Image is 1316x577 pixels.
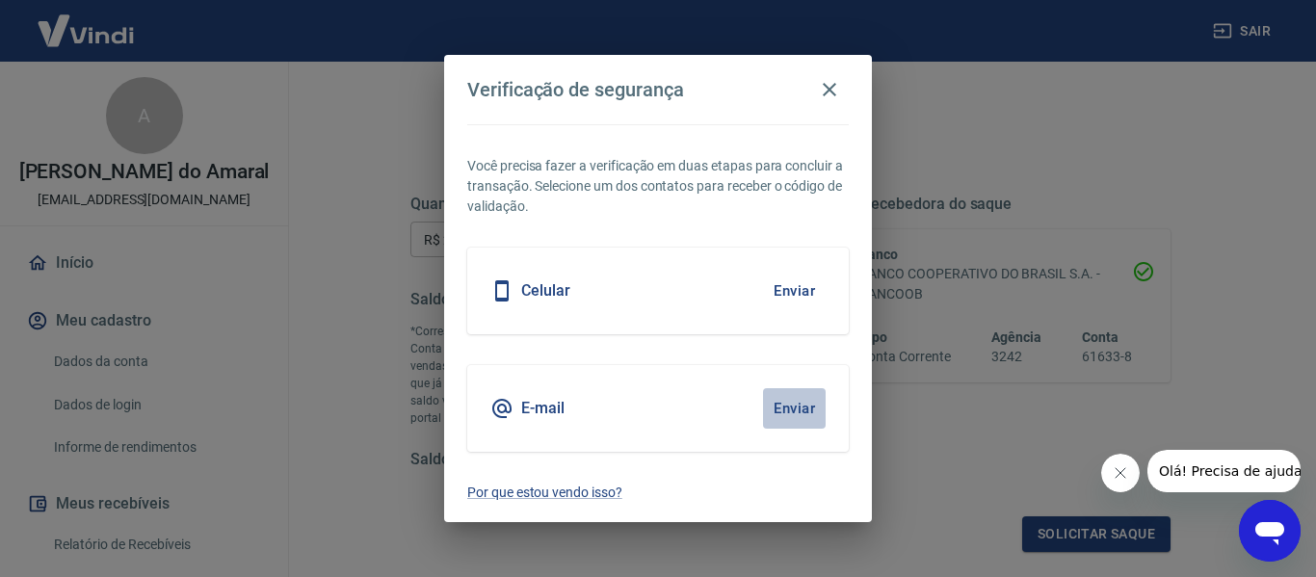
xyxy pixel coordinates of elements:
iframe: Botão para abrir a janela de mensagens [1239,500,1301,562]
h4: Verificação de segurança [467,78,684,101]
span: Olá! Precisa de ajuda? [12,13,162,29]
iframe: Mensagem da empresa [1147,450,1301,492]
button: Enviar [763,388,826,429]
button: Enviar [763,271,826,311]
h5: Celular [521,281,570,301]
iframe: Fechar mensagem [1101,454,1140,492]
p: Você precisa fazer a verificação em duas etapas para concluir a transação. Selecione um dos conta... [467,156,849,217]
h5: E-mail [521,399,565,418]
a: Por que estou vendo isso? [467,483,849,503]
